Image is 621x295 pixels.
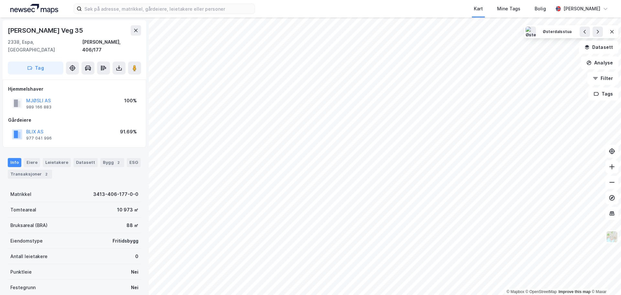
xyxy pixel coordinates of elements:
img: Østerdalsstua [526,27,536,37]
div: Festegrunn [10,284,36,291]
div: Punktleie [10,268,32,276]
img: logo.a4113a55bc3d86da70a041830d287a7e.svg [10,4,58,14]
img: Z [606,231,618,243]
div: Bolig [535,5,546,13]
div: Kart [474,5,483,13]
div: 2 [43,171,49,177]
button: Østerdalsstua [539,27,576,37]
div: Bygg [100,158,124,167]
div: Info [8,158,21,167]
input: Søk på adresse, matrikkel, gårdeiere, leietakere eller personer [82,4,255,14]
div: Antall leietakere [10,253,48,260]
div: [PERSON_NAME] [563,5,600,13]
button: Datasett [579,41,618,54]
div: 91.69% [120,128,137,136]
div: [PERSON_NAME] Veg 35 [8,25,84,36]
div: 0 [135,253,138,260]
a: OpenStreetMap [526,289,557,294]
div: Mine Tags [497,5,520,13]
div: Bruksareal (BRA) [10,221,48,229]
div: Nei [131,284,138,291]
div: Gårdeiere [8,116,141,124]
button: Analyse [581,56,618,69]
div: Nei [131,268,138,276]
div: Fritidsbygg [113,237,138,245]
div: Datasett [73,158,98,167]
div: Eiere [24,158,40,167]
div: 2338, Espa, [GEOGRAPHIC_DATA] [8,38,82,54]
div: 2 [115,159,122,166]
div: 3413-406-177-0-0 [93,190,138,198]
div: Leietakere [43,158,71,167]
div: [PERSON_NAME], 406/177 [82,38,141,54]
div: Kontrollprogram for chat [589,264,621,295]
div: Hjemmelshaver [8,85,141,93]
div: 100% [124,97,137,105]
button: Filter [587,72,618,85]
a: Mapbox [507,289,524,294]
div: 989 166 883 [26,105,51,110]
div: Transaksjoner [8,170,52,179]
div: 977 041 996 [26,136,52,141]
button: Tag [8,62,63,74]
div: 88 ㎡ [126,221,138,229]
div: Østerdalsstua [543,29,572,35]
button: Tags [588,87,618,100]
div: Matrikkel [10,190,31,198]
a: Improve this map [559,289,591,294]
div: 10 973 ㎡ [117,206,138,214]
div: Eiendomstype [10,237,43,245]
div: ESG [127,158,141,167]
div: Tomteareal [10,206,36,214]
iframe: Chat Widget [589,264,621,295]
